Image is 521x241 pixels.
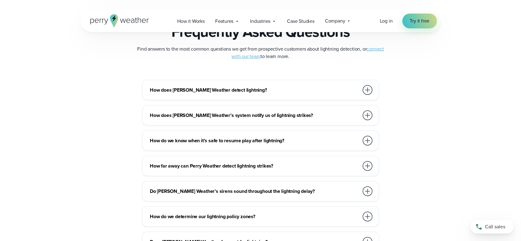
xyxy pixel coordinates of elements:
a: connect with our team [232,45,384,60]
span: Try it free [410,17,429,25]
h3: How do we know when it’s safe to resume play after lightning? [150,137,359,144]
h3: How does [PERSON_NAME] Weather detect lightning? [150,86,359,94]
h3: How do we determine our lightning policy zones? [150,213,359,220]
a: Case Studies [282,15,320,27]
span: Call sales [485,223,505,231]
span: Company [325,17,345,25]
span: Log in [379,17,392,24]
h3: How far away can Perry Weather detect lightning strikes? [150,162,359,170]
h3: How does [PERSON_NAME] Weather’s system notify us of lightning strikes? [150,112,359,119]
a: Call sales [470,220,514,234]
p: Find answers to the most common questions we get from prospective customers about lightning detec... [137,45,384,60]
a: How it Works [172,15,210,27]
a: Log in [379,17,392,25]
h2: Frequently Asked Questions [171,23,350,40]
span: Case Studies [287,18,314,25]
span: How it Works [177,18,205,25]
span: Industries [250,18,270,25]
span: Features [215,18,233,25]
a: Try it free [402,14,437,28]
h3: Do [PERSON_NAME] Weather’s sirens sound throughout the lightning delay? [150,188,359,195]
